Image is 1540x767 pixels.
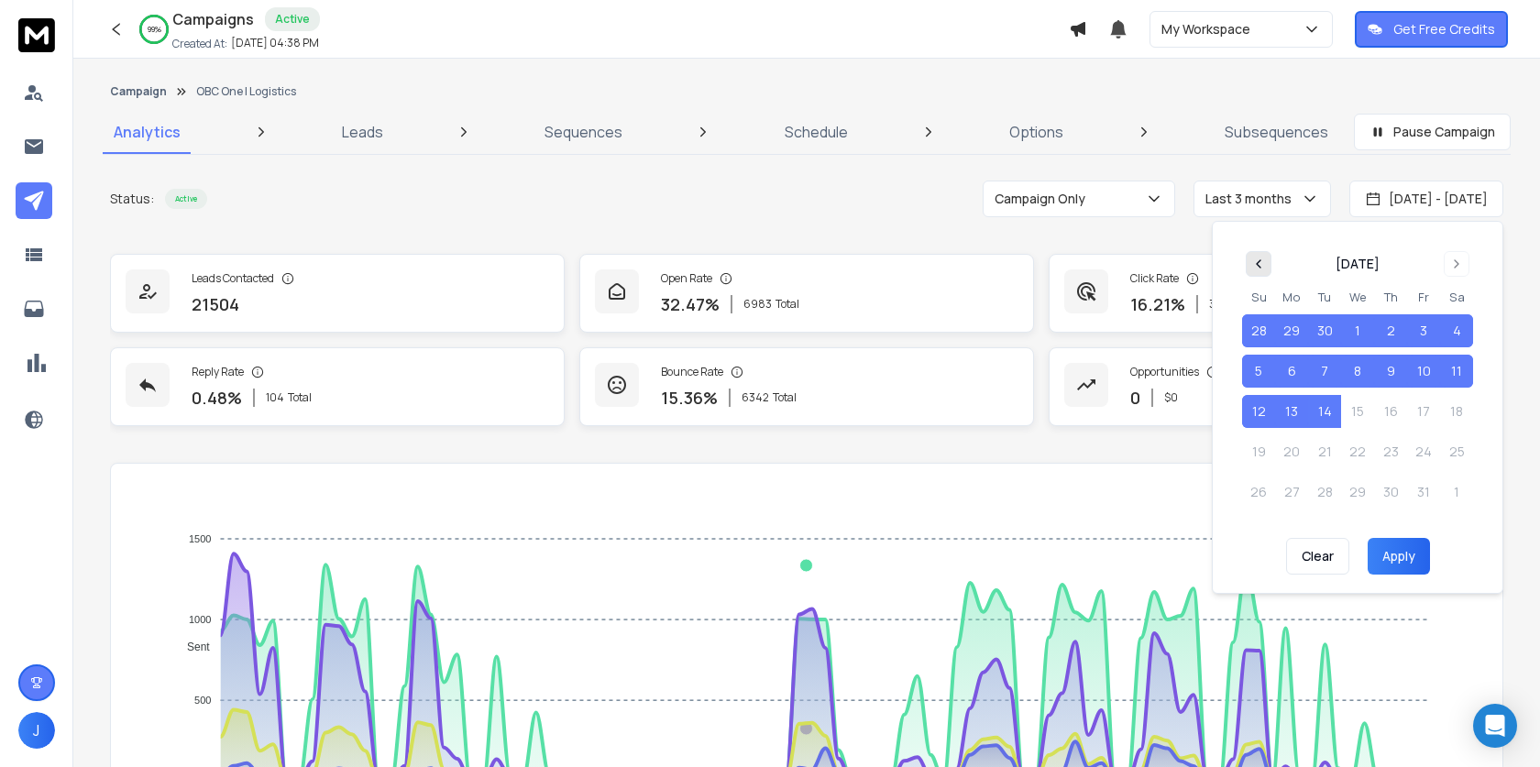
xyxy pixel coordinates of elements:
[1214,110,1339,154] a: Subsequences
[1440,314,1473,347] button: 4
[1349,181,1503,217] button: [DATE] - [DATE]
[998,110,1074,154] a: Options
[189,533,211,544] tspan: 1500
[661,271,712,286] p: Open Rate
[110,190,154,208] p: Status:
[579,347,1034,426] a: Bounce Rate15.36%6342Total
[1209,297,1237,312] span: 3485
[1286,538,1349,575] button: Clear
[1374,314,1407,347] button: 2
[110,254,565,333] a: Leads Contacted21504
[288,390,312,405] span: Total
[1407,314,1440,347] button: 3
[110,84,167,99] button: Campaign
[1130,271,1179,286] p: Click Rate
[173,641,210,653] span: Sent
[1336,255,1380,273] div: [DATE]
[995,190,1093,208] p: Campaign Only
[773,390,797,405] span: Total
[785,121,848,143] p: Schedule
[231,36,319,50] p: [DATE] 04:38 PM
[192,271,274,286] p: Leads Contacted
[192,365,244,379] p: Reply Rate
[165,189,207,209] div: Active
[1341,288,1374,307] th: Wednesday
[1440,355,1473,388] button: 11
[661,385,718,411] p: 15.36 %
[1246,251,1271,277] button: Go to previous month
[266,390,284,405] span: 104
[742,390,769,405] span: 6342
[194,695,211,706] tspan: 500
[1393,20,1495,38] p: Get Free Credits
[1440,288,1473,307] th: Saturday
[1407,288,1440,307] th: Friday
[1341,314,1374,347] button: 1
[342,121,383,143] p: Leads
[1308,314,1341,347] button: 30
[1009,121,1063,143] p: Options
[1444,251,1469,277] button: Go to next month
[661,291,720,317] p: 32.47 %
[1130,365,1199,379] p: Opportunities
[1275,395,1308,428] button: 13
[1374,288,1407,307] th: Thursday
[1242,395,1275,428] button: 12
[1225,121,1328,143] p: Subsequences
[172,8,254,30] h1: Campaigns
[1205,190,1299,208] p: Last 3 months
[1275,355,1308,388] button: 6
[1242,355,1275,388] button: 5
[743,297,772,312] span: 6983
[1354,114,1511,150] button: Pause Campaign
[110,347,565,426] a: Reply Rate0.48%104Total
[544,121,622,143] p: Sequences
[103,110,192,154] a: Analytics
[192,291,239,317] p: 21504
[1308,395,1341,428] button: 14
[661,365,723,379] p: Bounce Rate
[196,84,296,99] p: OBC One | Logistics
[1308,288,1341,307] th: Tuesday
[1242,314,1275,347] button: 28
[1368,538,1430,575] button: Apply
[1275,314,1308,347] button: 29
[774,110,859,154] a: Schedule
[1049,254,1503,333] a: Click Rate16.21%3485Total
[1130,291,1185,317] p: 16.21 %
[18,712,55,749] button: J
[1355,11,1508,48] button: Get Free Credits
[533,110,633,154] a: Sequences
[114,121,181,143] p: Analytics
[1473,704,1517,748] div: Open Intercom Messenger
[192,385,242,411] p: 0.48 %
[189,614,211,625] tspan: 1000
[148,24,161,35] p: 99 %
[1049,347,1503,426] a: Opportunities0$0
[1130,385,1140,411] p: 0
[1242,288,1275,307] th: Sunday
[1275,288,1308,307] th: Monday
[172,37,227,51] p: Created At:
[775,297,799,312] span: Total
[331,110,394,154] a: Leads
[1407,355,1440,388] button: 10
[1374,355,1407,388] button: 9
[1341,355,1374,388] button: 8
[1161,20,1258,38] p: My Workspace
[1308,355,1341,388] button: 7
[1164,390,1178,405] p: $ 0
[579,254,1034,333] a: Open Rate32.47%6983Total
[265,7,320,31] div: Active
